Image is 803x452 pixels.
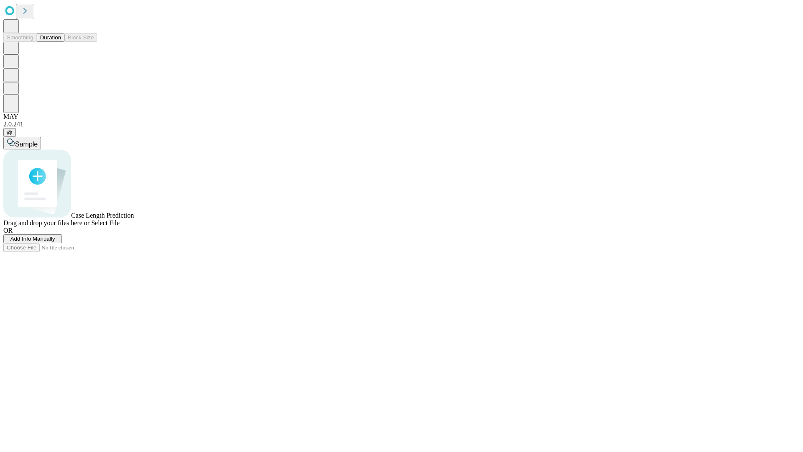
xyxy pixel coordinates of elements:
[7,129,13,136] span: @
[3,137,41,149] button: Sample
[10,236,55,242] span: Add Info Manually
[64,33,97,42] button: Block Size
[15,141,38,148] span: Sample
[71,212,134,219] span: Case Length Prediction
[3,128,16,137] button: @
[91,219,120,226] span: Select File
[37,33,64,42] button: Duration
[3,113,800,121] div: MAY
[3,33,37,42] button: Smoothing
[3,219,90,226] span: Drag and drop your files here or
[3,121,800,128] div: 2.0.241
[3,227,13,234] span: OR
[3,234,62,243] button: Add Info Manually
